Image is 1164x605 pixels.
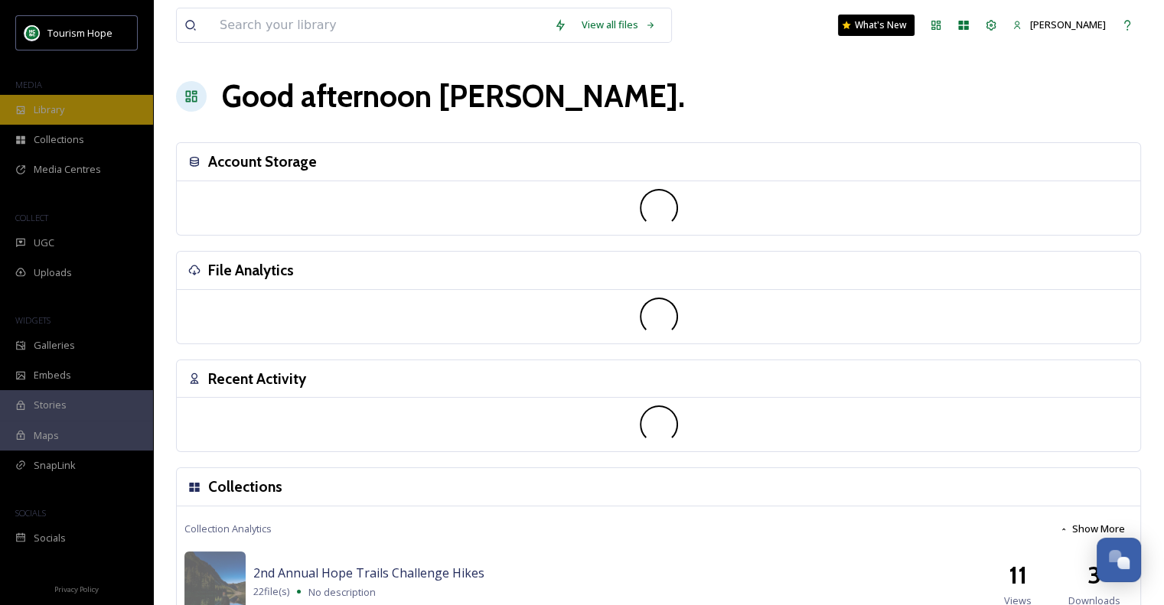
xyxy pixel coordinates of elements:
[34,132,84,147] span: Collections
[54,584,99,594] span: Privacy Policy
[34,368,71,382] span: Embeds
[308,585,376,599] span: No description
[15,507,46,519] span: SOCIALS
[1009,557,1027,594] h2: 11
[34,265,72,280] span: Uploads
[34,162,101,177] span: Media Centres
[1052,514,1133,544] button: Show More
[1005,10,1113,40] a: [PERSON_NAME]
[34,398,67,412] span: Stories
[253,564,484,581] span: 2nd Annual Hope Trails Challenge Hikes
[15,314,51,326] span: WIDGETS
[208,368,306,390] h3: Recent Activity
[15,79,42,90] span: MEDIA
[838,15,915,36] a: What's New
[212,8,546,42] input: Search your library
[1030,18,1106,31] span: [PERSON_NAME]
[34,338,75,353] span: Galleries
[208,151,317,173] h3: Account Storage
[184,522,272,536] span: Collection Analytics
[54,579,99,597] a: Privacy Policy
[253,584,289,599] span: 22 file(s)
[34,102,64,117] span: Library
[1097,538,1141,582] button: Open Chat
[34,458,76,473] span: SnapLink
[574,10,664,40] a: View all files
[24,25,40,41] img: logo.png
[34,236,54,250] span: UGC
[1087,557,1101,594] h2: 3
[47,26,112,40] span: Tourism Hope
[34,531,66,545] span: Socials
[15,212,48,223] span: COLLECT
[208,476,282,498] h3: Collections
[222,73,685,119] h1: Good afternoon [PERSON_NAME] .
[34,428,59,443] span: Maps
[208,259,294,281] h3: File Analytics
